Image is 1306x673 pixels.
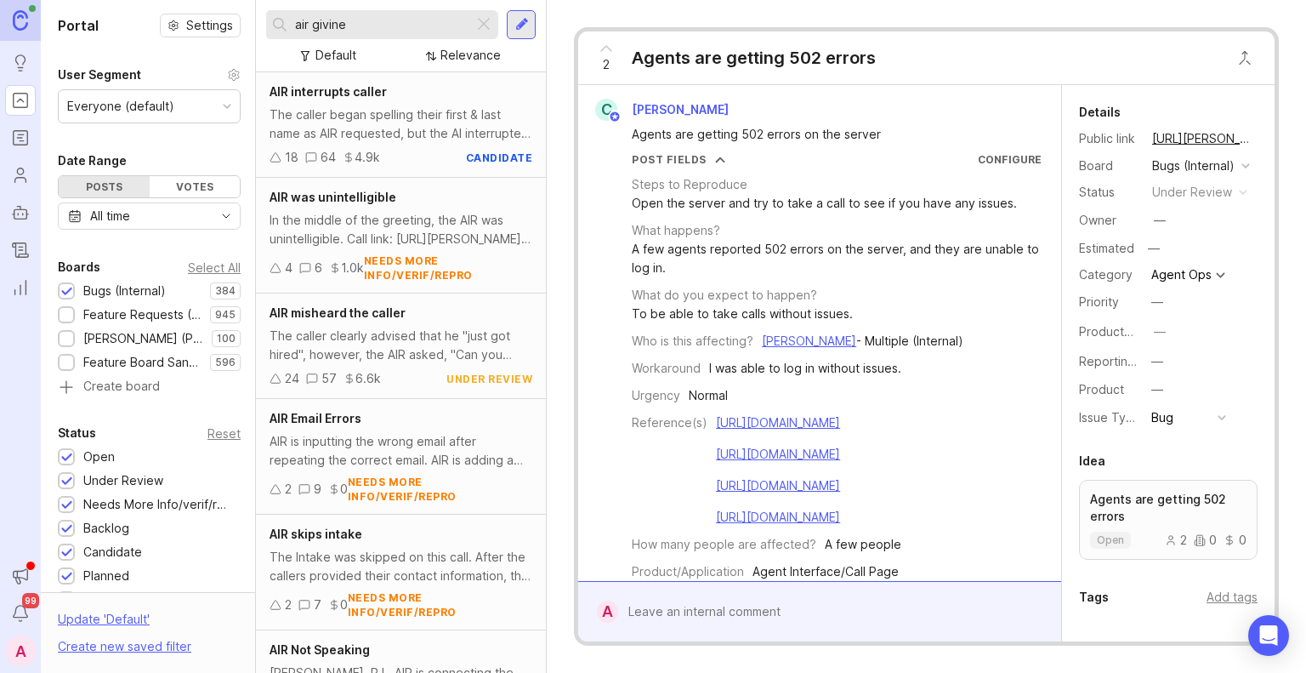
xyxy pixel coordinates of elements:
[5,636,36,666] button: A
[752,562,899,581] div: Agent Interface/Call Page
[762,334,856,348] a: [PERSON_NAME]
[595,99,617,121] div: C
[632,102,729,117] span: [PERSON_NAME]
[632,359,701,378] div: Workaround
[5,123,36,153] a: Roadmaps
[1194,534,1217,546] div: 0
[83,282,166,300] div: Bugs (Internal)
[1151,352,1163,371] div: —
[5,85,36,116] a: Portal
[1149,321,1171,343] button: ProductboardID
[5,197,36,228] a: Autopilot
[270,190,396,204] span: AIR was unintelligible
[709,359,901,378] div: I was able to log in without issues.
[603,55,610,74] span: 2
[285,596,292,614] div: 2
[632,125,1027,144] div: Agents are getting 502 errors on the server
[1079,480,1258,560] a: Agents are getting 502 errorsopen200
[83,305,202,324] div: Feature Requests (Internal)
[160,14,241,37] button: Settings
[609,111,622,123] img: member badge
[632,332,753,351] div: Who is this affecting?
[321,148,336,167] div: 64
[632,221,720,240] div: What happens?
[83,567,129,585] div: Planned
[5,598,36,629] button: Notifications
[632,46,876,70] div: Agents are getting 502 errors
[597,601,618,623] div: A
[207,429,241,438] div: Reset
[321,369,337,388] div: 57
[825,535,901,554] div: A few people
[1079,265,1138,284] div: Category
[1207,588,1258,607] div: Add tags
[270,642,370,657] span: AIR Not Speaking
[1079,102,1121,123] div: Details
[285,259,292,277] div: 4
[83,590,147,609] div: In Progress
[59,176,150,197] div: Posts
[186,17,233,34] span: Settings
[632,152,707,167] div: Post Fields
[90,207,130,225] div: All time
[58,65,141,85] div: User Segment
[632,386,680,405] div: Urgency
[1079,410,1141,425] label: Issue Type
[83,471,163,490] div: Under Review
[58,15,99,36] h1: Portal
[83,448,115,466] div: Open
[270,106,532,143] div: The caller began spelling their first & last name as AIR requested, but the AI interrupted the ca...
[1079,324,1169,339] label: ProductboardID
[1079,129,1138,148] div: Public link
[1154,211,1166,230] div: —
[689,386,728,405] div: Normal
[440,46,501,65] div: Relevance
[1154,322,1166,341] div: —
[256,399,546,515] a: AIR Email ErrorsAIR is inputting the wrong email after repeating the correct email. AIR is adding...
[58,423,96,443] div: Status
[83,329,203,348] div: [PERSON_NAME] (Public)
[270,411,361,425] span: AIR Email Errors
[314,480,321,499] div: 9
[285,148,298,167] div: 18
[5,48,36,78] a: Ideas
[632,562,744,581] div: Product/Application
[632,286,817,305] div: What do you expect to happen?
[1165,534,1187,546] div: 2
[978,153,1042,166] a: Configure
[632,152,725,167] button: Post Fields
[348,475,532,504] div: needs more info/verif/repro
[270,84,387,99] span: AIR interrupts caller
[188,263,241,272] div: Select All
[1143,237,1165,260] div: —
[270,327,532,364] div: The caller clearly advised that he "just got hired", however, the AIR asked, "Can you please clar...
[5,160,36,191] a: Users
[340,480,348,499] div: 0
[348,590,532,619] div: needs more info/verif/repro
[632,305,853,323] div: To be able to take calls without issues.
[270,211,532,248] div: In the middle of the greeting, the AIR was unintelligible. Call link: [URL][PERSON_NAME] Bug foun...
[1079,451,1105,471] div: Idea
[1248,615,1289,656] div: Open Intercom Messenger
[466,151,533,165] div: candidate
[1079,587,1109,607] div: Tags
[315,46,356,65] div: Default
[58,637,191,656] div: Create new saved filter
[446,372,532,386] div: under review
[1151,380,1163,399] div: —
[1228,41,1262,75] button: Close button
[716,510,840,524] a: [URL][DOMAIN_NAME]
[256,72,546,178] a: AIR interrupts callerThe caller began spelling their first & last name as AIR requested, but the ...
[5,235,36,265] a: Changelog
[1097,533,1124,547] p: open
[256,515,546,630] a: AIR skips intakeThe Intake was skipped on this call. After the callers provided their contact inf...
[1090,491,1246,525] p: Agents are getting 502 errors
[341,259,364,277] div: 1.0k
[762,332,963,351] div: - Multiple (Internal)
[632,535,816,554] div: How many people are affected?
[22,593,39,608] span: 99
[270,432,532,470] div: AIR is inputting the wrong email after repeating the correct email. AIR is adding a period betwee...
[355,148,380,167] div: 4.9k
[716,447,840,461] a: [URL][DOMAIN_NAME]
